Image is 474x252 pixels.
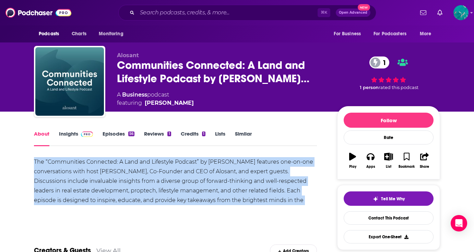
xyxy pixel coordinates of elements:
[334,29,361,39] span: For Business
[373,196,378,202] img: tell me why sparkle
[181,130,205,146] a: Credits1
[39,29,59,39] span: Podcasts
[122,91,147,98] a: Business
[398,148,415,173] button: Bookmark
[99,29,123,39] span: Monitoring
[34,130,49,146] a: About
[329,27,369,40] button: open menu
[453,5,469,20] img: User Profile
[337,52,440,95] div: 1 1 personrated this podcast
[420,29,431,39] span: More
[202,131,205,136] div: 1
[435,7,445,18] a: Show notifications dropdown
[339,11,367,14] span: Open Advanced
[344,130,434,144] div: Rate
[34,157,317,215] div: The “Communities Connected: A Land and Lifestyle Podcast” by [PERSON_NAME] features one-on-one co...
[128,131,134,136] div: 56
[453,5,469,20] button: Show profile menu
[374,29,406,39] span: For Podcasters
[67,27,91,40] a: Charts
[215,130,225,146] a: Lists
[366,165,375,169] div: Apps
[117,52,139,59] span: Alosant
[137,7,318,18] input: Search podcasts, credits, & more...
[94,27,132,40] button: open menu
[358,4,370,11] span: New
[376,56,389,68] span: 1
[379,85,418,90] span: rated this podcast
[103,130,134,146] a: Episodes56
[145,99,194,107] a: April LaMon
[344,148,362,173] button: Play
[399,165,415,169] div: Bookmark
[81,131,93,137] img: Podchaser Pro
[453,5,469,20] span: Logged in as louisabuckingham
[72,29,86,39] span: Charts
[381,196,405,202] span: Tell Me Why
[349,165,356,169] div: Play
[117,99,194,107] span: featuring
[34,27,68,40] button: open menu
[344,113,434,128] button: Follow
[386,165,391,169] div: List
[144,130,171,146] a: Reviews1
[369,27,416,40] button: open menu
[360,85,379,90] span: 1 person
[380,148,398,173] button: List
[416,148,434,173] button: Share
[5,6,71,19] img: Podchaser - Follow, Share and Rate Podcasts
[344,211,434,225] a: Contact This Podcast
[451,215,467,231] div: Open Intercom Messenger
[167,131,171,136] div: 1
[420,165,429,169] div: Share
[344,191,434,206] button: tell me why sparkleTell Me Why
[117,91,194,107] div: A podcast
[318,8,330,17] span: ⌘ K
[417,7,429,18] a: Show notifications dropdown
[344,230,434,243] button: Export One-Sheet
[59,130,93,146] a: InsightsPodchaser Pro
[35,47,104,116] img: Communities Connected: A Land and Lifestyle Podcast by Alosant
[336,9,370,17] button: Open AdvancedNew
[415,27,440,40] button: open menu
[118,5,376,21] div: Search podcasts, credits, & more...
[362,148,379,173] button: Apps
[369,56,389,68] a: 1
[235,130,252,146] a: Similar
